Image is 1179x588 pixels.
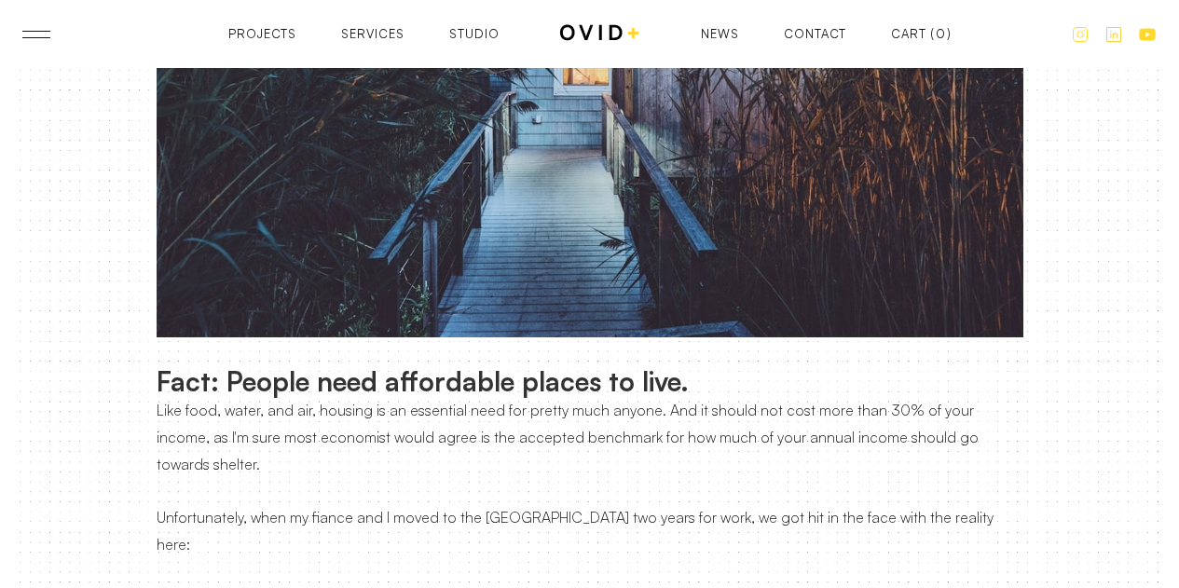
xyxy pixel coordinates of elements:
[784,28,846,40] a: Contact
[341,28,404,40] a: Services
[157,364,689,398] strong: Fact: People need affordable places to live.
[228,28,296,40] a: Projects
[891,28,926,40] div: Cart
[701,28,739,40] a: News
[157,397,1023,558] p: Like food, water, and air, housing is an essential need for pretty much anyone. And it should not...
[947,28,952,40] div: )
[891,28,952,40] a: Open empty cart
[449,28,500,40] a: Studio
[930,28,935,40] div: (
[936,28,946,40] div: 0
